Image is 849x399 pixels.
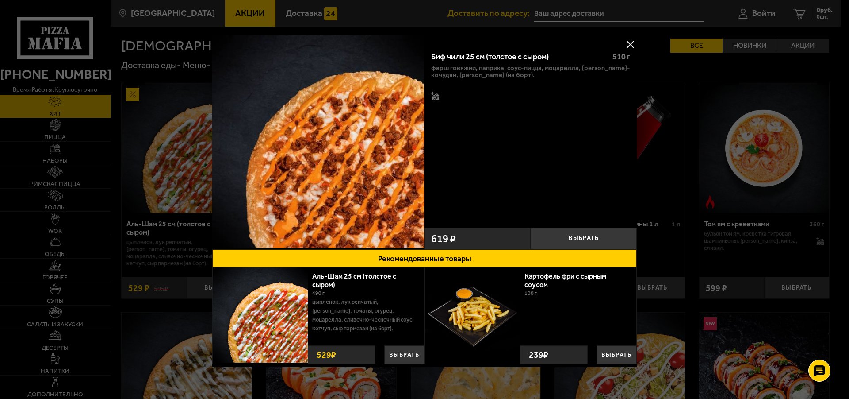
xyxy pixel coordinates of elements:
strong: 239 ₽ [527,346,551,364]
p: фарш говяжий, паприка, соус-пицца, моцарелла, [PERSON_NAME]-кочудян, [PERSON_NAME] (на борт). [431,64,630,78]
button: Выбрать [531,228,637,249]
button: Рекомендованные товары [212,249,637,267]
button: Выбрать [384,345,424,364]
span: 490 г [312,290,325,296]
span: 510 г [612,52,630,62]
div: Биф чили 25 см (толстое с сыром) [431,52,605,62]
a: Биф чили 25 см (толстое с сыром) [212,35,424,249]
span: 100 г [524,290,537,296]
p: цыпленок, лук репчатый, [PERSON_NAME], томаты, огурец, моцарелла, сливочно-чесночный соус, кетчуп... [312,298,417,333]
img: Биф чили 25 см (толстое с сыром) [212,35,424,248]
a: Аль-Шам 25 см (толстое с сыром) [312,272,396,289]
strong: 529 ₽ [314,346,338,364]
a: Картофель фри с сырным соусом [524,272,606,289]
span: 619 ₽ [431,233,456,244]
button: Выбрать [597,345,636,364]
